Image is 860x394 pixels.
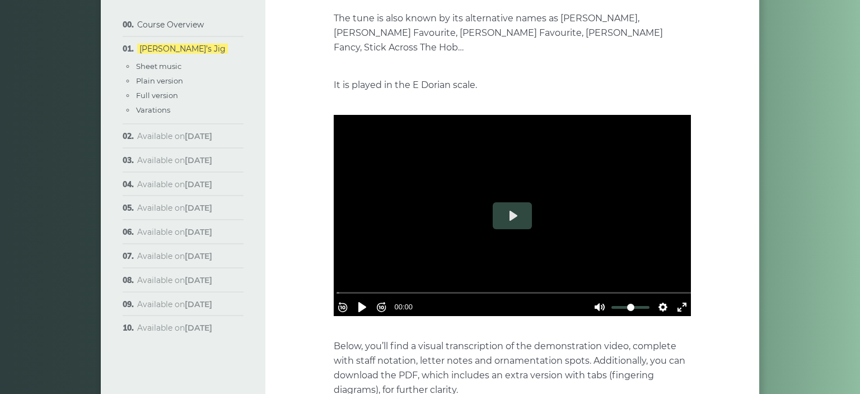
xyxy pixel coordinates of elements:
[185,131,212,141] strong: [DATE]
[137,323,212,333] span: Available on
[136,105,170,114] a: Varations
[334,78,691,92] p: It is played in the E Dorian scale.
[137,251,212,261] span: Available on
[185,179,212,189] strong: [DATE]
[185,275,212,285] strong: [DATE]
[137,299,212,309] span: Available on
[136,62,181,71] a: Sheet music
[136,76,183,85] a: Plain version
[137,20,204,30] a: Course Overview
[185,203,212,213] strong: [DATE]
[185,299,212,309] strong: [DATE]
[185,227,212,237] strong: [DATE]
[137,275,212,285] span: Available on
[185,155,212,165] strong: [DATE]
[137,44,228,54] a: [PERSON_NAME]’s Jig
[137,227,212,237] span: Available on
[185,323,212,333] strong: [DATE]
[137,131,212,141] span: Available on
[137,203,212,213] span: Available on
[185,251,212,261] strong: [DATE]
[334,11,691,55] p: The tune is also known by its alternative names as [PERSON_NAME], [PERSON_NAME] Favourite, [PERSO...
[137,155,212,165] span: Available on
[137,179,212,189] span: Available on
[136,91,178,100] a: Full version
